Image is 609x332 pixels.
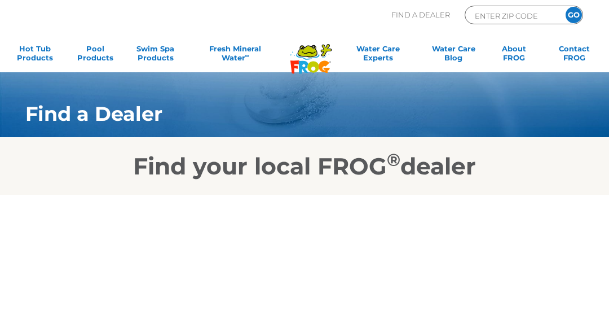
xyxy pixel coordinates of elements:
[11,44,58,67] a: Hot TubProducts
[8,152,601,180] h2: Find your local FROG dealer
[192,44,278,67] a: Fresh MineralWater∞
[391,6,450,24] p: Find A Dealer
[132,44,179,67] a: Swim SpaProducts
[284,29,338,74] img: Frog Products Logo
[339,44,417,67] a: Water CareExperts
[430,44,477,67] a: Water CareBlog
[72,44,118,67] a: PoolProducts
[387,149,400,171] sup: ®
[491,44,537,67] a: AboutFROG
[566,7,582,23] input: GO
[245,53,249,59] sup: ∞
[551,44,598,67] a: ContactFROG
[25,103,541,125] h1: Find a Dealer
